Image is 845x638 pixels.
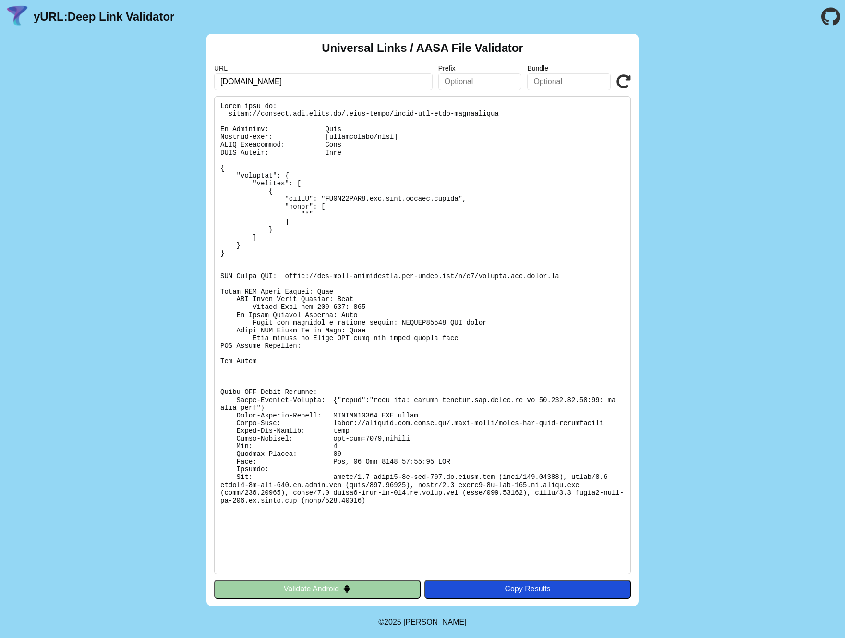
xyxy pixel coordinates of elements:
[438,73,522,90] input: Optional
[429,585,626,593] div: Copy Results
[384,618,401,626] span: 2025
[527,64,611,72] label: Bundle
[322,41,523,55] h2: Universal Links / AASA File Validator
[343,585,351,593] img: droidIcon.svg
[5,4,30,29] img: yURL Logo
[438,64,522,72] label: Prefix
[424,580,631,598] button: Copy Results
[34,10,174,24] a: yURL:Deep Link Validator
[403,618,467,626] a: Michael Ibragimchayev's Personal Site
[214,73,433,90] input: Required
[214,64,433,72] label: URL
[527,73,611,90] input: Optional
[214,96,631,574] pre: Lorem ipsu do: sitam://consect.adi.elits.do/.eius-tempo/incid-utl-etdo-magnaaliqua En Adminimv: Q...
[214,580,421,598] button: Validate Android
[378,606,466,638] footer: ©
